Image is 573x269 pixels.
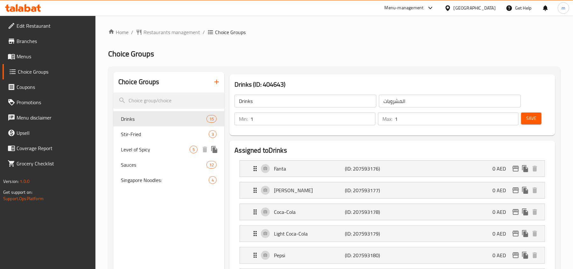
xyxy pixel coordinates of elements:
a: Coverage Report [3,141,96,156]
span: Sauces [121,161,206,169]
span: Coupons [17,83,91,91]
button: edit [511,207,521,217]
div: Expand [240,226,545,242]
div: Choices [206,115,217,123]
button: edit [511,164,521,173]
span: Edit Restaurant [17,22,91,30]
a: Choice Groups [3,64,96,79]
span: Branches [17,37,91,45]
button: duplicate [521,229,530,238]
p: (ID: 207593179) [345,230,393,237]
span: 3 [209,131,216,137]
p: (ID: 207593178) [345,208,393,216]
li: / [131,28,133,36]
div: Drinks15 [113,111,224,127]
span: Upsell [17,129,91,137]
span: 1.0.0 [20,177,30,185]
span: Get support on: [3,188,32,196]
button: edit [511,185,521,195]
li: Expand [234,158,550,179]
div: Choices [209,130,217,138]
p: [PERSON_NAME] [274,186,345,194]
span: Save [526,114,536,122]
div: Sauces12 [113,157,224,172]
button: edit [511,251,521,260]
span: Choice Groups [18,68,91,76]
button: duplicate [521,164,530,173]
div: Expand [240,161,545,177]
span: Promotions [17,98,91,106]
div: Level of Spicy5deleteduplicate [113,142,224,157]
a: Menu disclaimer [3,110,96,125]
li: Expand [234,244,550,266]
span: 4 [209,177,216,183]
li: Expand [234,223,550,244]
a: Branches [3,33,96,49]
p: 0 AED [493,230,511,237]
span: 12 [207,162,216,168]
li: Expand [234,179,550,201]
button: duplicate [521,185,530,195]
div: [GEOGRAPHIC_DATA] [454,4,496,11]
div: Menu-management [385,4,424,12]
a: Upsell [3,125,96,141]
p: 0 AED [493,251,511,259]
a: Grocery Checklist [3,156,96,171]
button: delete [530,164,540,173]
input: search [113,92,224,109]
div: Stir-Fried3 [113,127,224,142]
span: Choice Groups [215,28,246,36]
button: delete [530,207,540,217]
button: delete [200,145,210,154]
span: Grocery Checklist [17,160,91,167]
button: duplicate [210,145,219,154]
h3: Drinks (ID: 404643) [234,79,550,90]
li: Expand [234,201,550,223]
button: delete [530,185,540,195]
p: (ID: 207593180) [345,251,393,259]
button: duplicate [521,207,530,217]
span: Singapore Noodles: [121,176,209,184]
span: Drinks [121,115,206,123]
button: delete [530,229,540,238]
a: Menus [3,49,96,64]
span: Menu disclaimer [17,114,91,121]
p: Fanta [274,165,345,172]
a: Home [108,28,129,36]
p: 0 AED [493,186,511,194]
a: Support.OpsPlatform [3,194,44,203]
p: Coca-Cola [274,208,345,216]
div: Expand [240,247,545,263]
span: Stir-Fried [121,130,209,138]
h2: Assigned to Drinks [234,146,550,155]
a: Coupons [3,79,96,95]
span: m [562,4,565,11]
nav: breadcrumb [108,28,560,36]
a: Restaurants management [136,28,200,36]
li: / [203,28,205,36]
p: 0 AED [493,165,511,172]
div: Expand [240,182,545,198]
span: 15 [207,116,216,122]
p: (ID: 207593176) [345,165,393,172]
p: Light Coca-Cola [274,230,345,237]
button: duplicate [521,251,530,260]
button: Save [521,113,542,124]
span: Menus [17,53,91,60]
span: Restaurants management [143,28,200,36]
p: 0 AED [493,208,511,216]
div: Expand [240,204,545,220]
div: Choices [209,176,217,184]
p: Max: [382,115,392,123]
p: Min: [239,115,248,123]
div: Choices [190,146,198,153]
span: Version: [3,177,19,185]
a: Edit Restaurant [3,18,96,33]
div: Singapore Noodles:4 [113,172,224,188]
span: Level of Spicy [121,146,190,153]
button: delete [530,251,540,260]
p: Pepsi [274,251,345,259]
h2: Choice Groups [118,77,159,87]
span: Choice Groups [108,47,154,61]
button: edit [511,229,521,238]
